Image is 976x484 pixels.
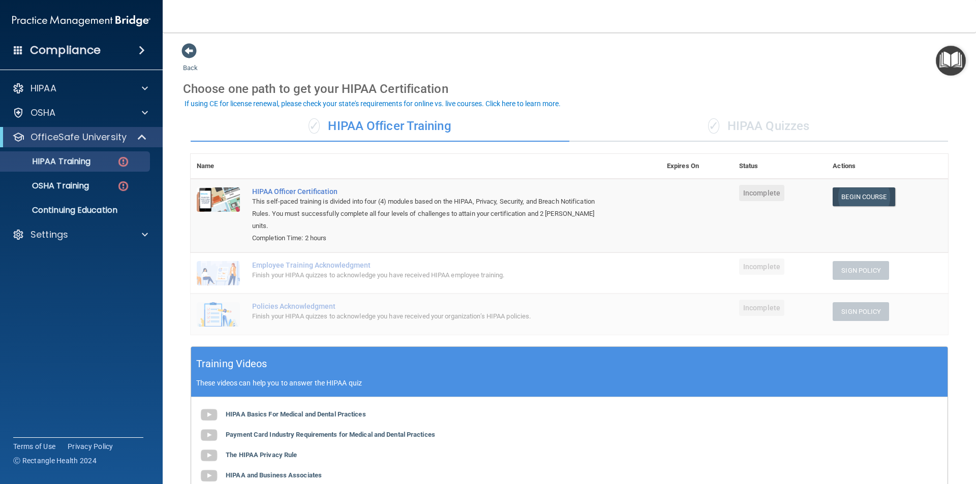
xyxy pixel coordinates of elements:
b: HIPAA Basics For Medical and Dental Practices [226,410,366,418]
button: Sign Policy [833,302,889,321]
div: HIPAA Officer Training [191,111,569,142]
img: gray_youtube_icon.38fcd6cc.png [199,445,219,466]
h4: Compliance [30,43,101,57]
th: Expires On [661,154,733,179]
th: Status [733,154,827,179]
iframe: Drift Widget Chat Controller [800,412,964,453]
b: Payment Card Industry Requirements for Medical and Dental Practices [226,431,435,438]
p: Continuing Education [7,205,145,215]
span: Incomplete [739,259,784,275]
img: gray_youtube_icon.38fcd6cc.png [199,405,219,425]
b: HIPAA and Business Associates [226,471,322,479]
div: Choose one path to get your HIPAA Certification [183,74,956,104]
th: Name [191,154,246,179]
p: OSHA Training [7,181,89,191]
img: PMB logo [12,11,150,31]
p: These videos can help you to answer the HIPAA quiz [196,379,942,387]
a: Privacy Policy [68,441,113,451]
a: OSHA [12,107,148,119]
span: ✓ [708,118,719,134]
p: OSHA [30,107,56,119]
div: Finish your HIPAA quizzes to acknowledge you have received your organization’s HIPAA policies. [252,310,610,322]
img: danger-circle.6113f641.png [117,180,130,192]
span: Incomplete [739,185,784,201]
span: ✓ [309,118,320,134]
p: HIPAA [30,82,56,94]
a: Back [183,52,198,72]
div: This self-paced training is divided into four (4) modules based on the HIPAA, Privacy, Security, ... [252,196,610,232]
p: OfficeSafe University [30,131,127,143]
a: HIPAA [12,82,148,94]
a: Begin Course [833,187,895,206]
p: HIPAA Training [7,156,90,167]
button: Open Resource Center [936,46,966,76]
a: Settings [12,229,148,241]
div: Completion Time: 2 hours [252,232,610,244]
b: The HIPAA Privacy Rule [226,451,297,459]
th: Actions [827,154,948,179]
a: Terms of Use [13,441,55,451]
img: danger-circle.6113f641.png [117,155,130,168]
div: If using CE for license renewal, please check your state's requirements for online vs. live cours... [185,100,561,107]
div: Finish your HIPAA quizzes to acknowledge you have received HIPAA employee training. [252,269,610,281]
a: HIPAA Officer Certification [252,187,610,196]
img: gray_youtube_icon.38fcd6cc.png [199,425,219,445]
span: Incomplete [739,300,784,316]
button: Sign Policy [833,261,889,280]
a: OfficeSafe University [12,131,147,143]
p: Settings [30,229,68,241]
div: HIPAA Quizzes [569,111,948,142]
div: Policies Acknowledgment [252,302,610,310]
div: Employee Training Acknowledgment [252,261,610,269]
h5: Training Videos [196,355,267,373]
span: Ⓒ Rectangle Health 2024 [13,456,97,466]
button: If using CE for license renewal, please check your state's requirements for online vs. live cours... [183,99,562,109]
